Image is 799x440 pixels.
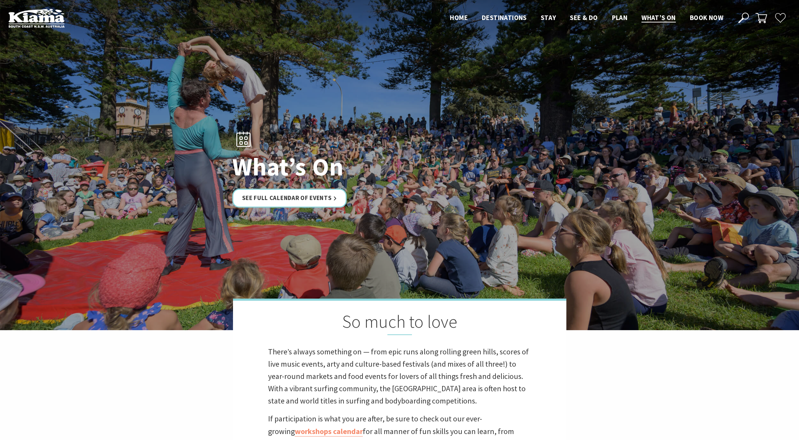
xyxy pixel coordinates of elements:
h1: What’s On [232,153,431,180]
a: workshops calendar [295,426,363,436]
span: Home [450,13,468,22]
span: What’s On [641,13,676,22]
p: There’s always something on — from epic runs along rolling green hills, scores of live music even... [268,346,531,407]
h2: So much to love [268,311,531,335]
span: Stay [541,13,556,22]
span: Plan [612,13,628,22]
nav: Main Menu [443,12,730,24]
span: See & Do [570,13,598,22]
span: Destinations [482,13,527,22]
a: See Full Calendar of Events [232,189,347,207]
img: Kiama Logo [8,8,65,28]
span: Book now [690,13,723,22]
